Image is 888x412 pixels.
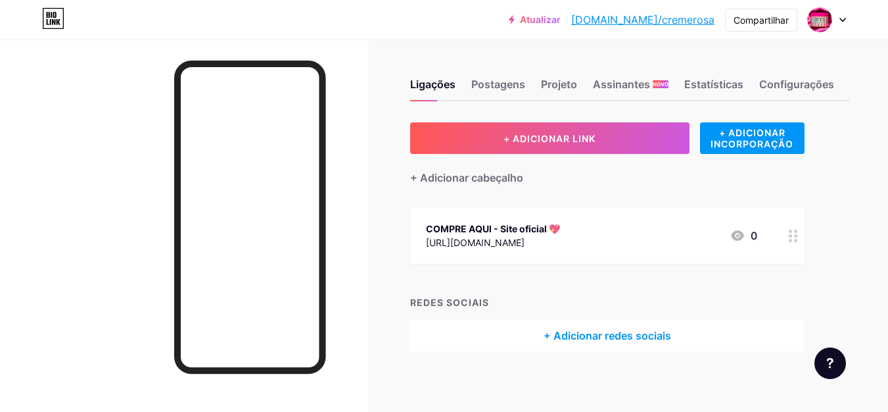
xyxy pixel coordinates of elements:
a: [DOMAIN_NAME]/cremerosa [571,12,714,28]
font: + ADICIONAR LINK [503,133,596,144]
font: + Adicionar cabeçalho [410,171,523,184]
font: Estatísticas [684,78,743,91]
font: Projeto [541,78,577,91]
font: COMPRE AQUI - Site oficial 💖 [426,223,560,234]
font: [URL][DOMAIN_NAME] [426,237,525,248]
font: 0 [751,229,757,242]
button: + ADICIONAR LINK [410,122,689,154]
font: + Adicionar redes sociais [544,329,671,342]
img: cremerosa [807,7,832,32]
font: Assinantes [593,78,650,91]
font: Postagens [471,78,525,91]
font: NOVO [653,81,668,88]
font: Ligações [410,78,456,91]
font: [DOMAIN_NAME]/cremerosa [571,13,714,26]
font: + ADICIONAR INCORPORAÇÃO [711,127,793,149]
font: Atualizar [520,14,561,25]
font: Compartilhar [734,14,789,26]
font: REDES SOCIAIS [410,297,489,308]
font: Configurações [759,78,834,91]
